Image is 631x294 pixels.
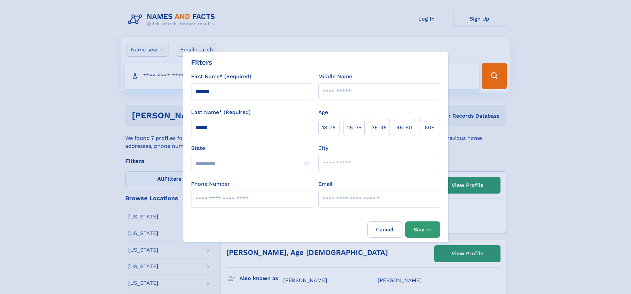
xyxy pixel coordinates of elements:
button: Search [405,221,440,238]
label: Age [318,108,328,116]
label: Phone Number [191,180,230,188]
label: City [318,144,328,152]
label: Middle Name [318,73,352,81]
label: Last Name* (Required) [191,108,251,116]
span: 60+ [425,124,435,132]
span: 45‑60 [396,124,412,132]
span: 18‑25 [322,124,336,132]
label: First Name* (Required) [191,73,251,81]
span: 35‑45 [372,124,387,132]
label: State [191,144,313,152]
label: Email [318,180,333,188]
label: Cancel [367,221,402,238]
span: 25‑35 [347,124,361,132]
div: Filters [191,57,212,67]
